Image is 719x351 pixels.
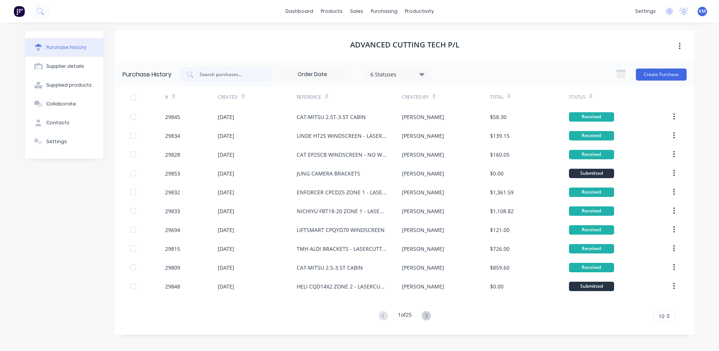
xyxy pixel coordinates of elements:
div: 29833 [165,207,180,215]
div: NICHIYU FBT18-20 ZONE 1 - LASERCUTTING [297,207,387,215]
div: [PERSON_NAME] [402,188,444,196]
div: products [317,6,346,17]
div: 29832 [165,188,180,196]
img: Factory [14,6,25,17]
div: Received [569,131,614,140]
div: Received [569,225,614,235]
div: $1,108.82 [490,207,514,215]
div: [DATE] [218,282,234,290]
div: [PERSON_NAME] [402,151,444,159]
div: CAT EP25CB WINDSCREEN - NO WIPER [297,151,387,159]
div: $58.30 [490,113,507,121]
div: Received [569,263,614,272]
div: [PERSON_NAME] [402,113,444,121]
div: [PERSON_NAME] [402,132,444,140]
div: purchasing [367,6,401,17]
div: Received [569,244,614,253]
div: 29848 [165,282,180,290]
div: Submitted [569,282,614,291]
div: Supplier details [46,63,84,70]
div: [PERSON_NAME] [402,226,444,234]
div: [PERSON_NAME] [402,169,444,177]
div: Collaborate [46,101,76,107]
button: Collaborate [25,95,103,113]
div: 29853 [165,169,180,177]
div: LINDE HT25 WINDSCREEN - LASERCUTTING [297,132,387,140]
div: Contacts [46,119,70,126]
div: $726.00 [490,245,510,253]
div: Received [569,188,614,197]
div: LIFTSMART CPQYD70 WINDSCREEN [297,226,385,234]
div: TMH ALDI BRACKETS - LASERCUTTING [297,245,387,253]
button: Supplied products [25,76,103,95]
div: [DATE] [218,207,234,215]
div: Purchase History [123,70,171,79]
div: 1 of 25 [398,311,412,322]
span: KM [699,8,706,15]
div: $0.00 [490,282,504,290]
div: Reference [297,94,321,101]
div: 29809 [165,264,180,272]
div: JUNG CAMERA BRACKETS [297,169,360,177]
button: Purchase history [25,38,103,57]
div: $160.05 [490,151,510,159]
div: Received [569,150,614,159]
div: $121.00 [490,226,510,234]
div: Received [569,206,614,216]
div: sales [346,6,367,17]
div: [PERSON_NAME] [402,207,444,215]
div: [PERSON_NAME] [402,264,444,272]
div: [DATE] [218,264,234,272]
div: $1,361.59 [490,188,514,196]
div: Submitted [569,169,614,178]
span: 10 [658,312,664,320]
div: [DATE] [218,132,234,140]
button: Supplier details [25,57,103,76]
div: Supplied products [46,82,92,89]
div: [DATE] [218,113,234,121]
div: CAT-MITSU 2.5-3.5T CABIN [297,264,363,272]
div: Purchase history [46,44,86,51]
div: [DATE] [218,151,234,159]
div: $139.15 [490,132,510,140]
h1: ADVANCED CUTTING TECH P/L [350,40,460,49]
div: [DATE] [218,188,234,196]
input: Order Date [281,69,344,80]
button: Settings [25,132,103,151]
div: Settings [46,138,67,145]
div: Status [569,94,586,101]
div: $859.60 [490,264,510,272]
div: [PERSON_NAME] [402,245,444,253]
div: 29845 [165,113,180,121]
div: settings [631,6,660,17]
a: dashboard [282,6,317,17]
div: [DATE] [218,226,234,234]
div: ENFORCER CPCD25 ZONE 1 - LASERCUTTING [297,188,387,196]
div: productivity [401,6,438,17]
div: 29815 [165,245,180,253]
div: $0.00 [490,169,504,177]
div: Created By [402,94,429,101]
div: [PERSON_NAME] [402,282,444,290]
div: [DATE] [218,245,234,253]
div: Created [218,94,238,101]
div: HELI CQD14X2 ZONE 2 - LASERCUTTING [297,282,387,290]
div: # [165,94,168,101]
div: [DATE] [218,169,234,177]
button: Contacts [25,113,103,132]
div: 29694 [165,226,180,234]
div: Total [490,94,504,101]
input: Search purchases... [199,71,261,78]
div: 29834 [165,132,180,140]
div: Received [569,112,614,122]
div: 29828 [165,151,180,159]
div: CAT-MITSU 2.5T-3.5T CABIN [297,113,366,121]
button: Create Purchase [636,69,687,81]
div: 6 Statuses [370,70,424,78]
